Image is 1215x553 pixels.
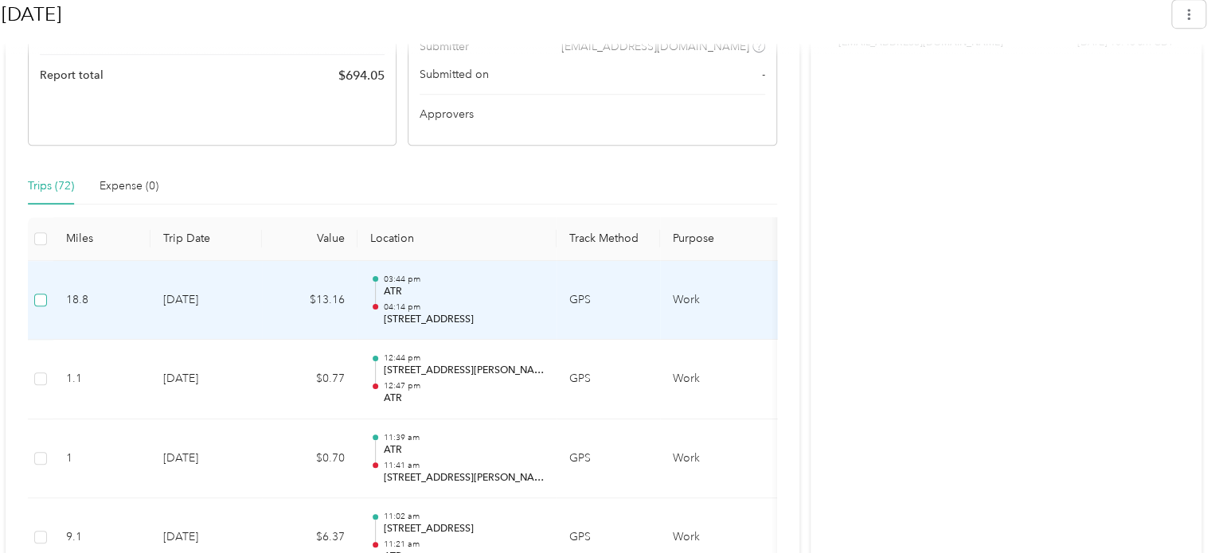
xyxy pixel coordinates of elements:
p: [STREET_ADDRESS][PERSON_NAME] [383,364,544,378]
span: Approvers [420,106,474,123]
td: $13.16 [262,261,357,341]
td: [DATE] [150,340,262,419]
td: GPS [557,261,660,341]
th: Trip Date [150,217,262,261]
p: 11:41 am [383,460,544,471]
div: Trips (72) [28,177,74,195]
span: Report total [40,67,104,84]
td: [DATE] [150,419,262,499]
th: Location [357,217,557,261]
td: $0.70 [262,419,357,499]
p: 03:44 pm [383,274,544,285]
p: 12:44 pm [383,352,544,364]
td: 1 [53,419,150,499]
div: Expense (0) [100,177,158,195]
th: Value [262,217,357,261]
p: 11:39 am [383,432,544,443]
td: $0.77 [262,340,357,419]
p: 12:47 pm [383,380,544,391]
td: Work [660,340,779,419]
td: 18.8 [53,261,150,341]
td: GPS [557,340,660,419]
span: - [762,66,765,83]
td: Work [660,261,779,341]
p: [STREET_ADDRESS] [383,313,544,327]
p: 11:21 am [383,539,544,550]
p: ATR [383,391,544,406]
td: Work [660,419,779,499]
p: 11:02 am [383,511,544,522]
th: Track Method [557,217,660,261]
td: GPS [557,419,660,499]
span: $ 694.05 [338,66,385,85]
p: 04:14 pm [383,302,544,313]
span: Submitted on [420,66,489,83]
p: [STREET_ADDRESS][PERSON_NAME] [383,471,544,485]
th: Miles [53,217,150,261]
p: ATR [383,443,544,458]
td: [DATE] [150,261,262,341]
th: Purpose [660,217,779,261]
p: [STREET_ADDRESS] [383,522,544,536]
p: ATR [383,285,544,299]
td: 1.1 [53,340,150,419]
